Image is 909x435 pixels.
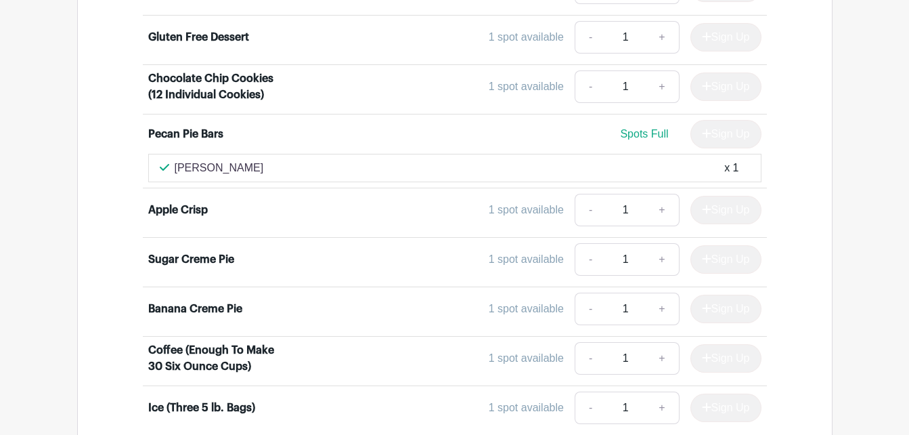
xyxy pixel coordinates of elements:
div: 1 spot available [489,202,564,218]
div: 1 spot available [489,79,564,95]
div: 1 spot available [489,400,564,416]
a: + [645,70,679,103]
a: - [575,70,606,103]
div: Sugar Creme Pie [148,251,234,268]
a: + [645,392,679,424]
a: - [575,392,606,424]
div: Apple Crisp [148,202,208,218]
p: [PERSON_NAME] [175,160,264,176]
div: Gluten Free Dessert [148,29,249,45]
a: - [575,243,606,276]
a: + [645,342,679,375]
div: 1 spot available [489,29,564,45]
a: - [575,194,606,226]
div: Pecan Pie Bars [148,126,223,142]
a: + [645,21,679,54]
div: Banana Creme Pie [148,301,242,317]
a: + [645,293,679,325]
a: - [575,293,606,325]
a: + [645,243,679,276]
a: - [575,21,606,54]
div: Coffee (Enough To Make 30 Six Ounce Cups) [148,342,286,375]
div: 1 spot available [489,301,564,317]
div: x 1 [724,160,738,176]
a: + [645,194,679,226]
div: 1 spot available [489,251,564,268]
div: 1 spot available [489,350,564,367]
span: Spots Full [620,128,668,140]
a: - [575,342,606,375]
div: Ice (Three 5 lb. Bags) [148,400,255,416]
div: Chocolate Chip Cookies (12 Individual Cookies) [148,70,286,103]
